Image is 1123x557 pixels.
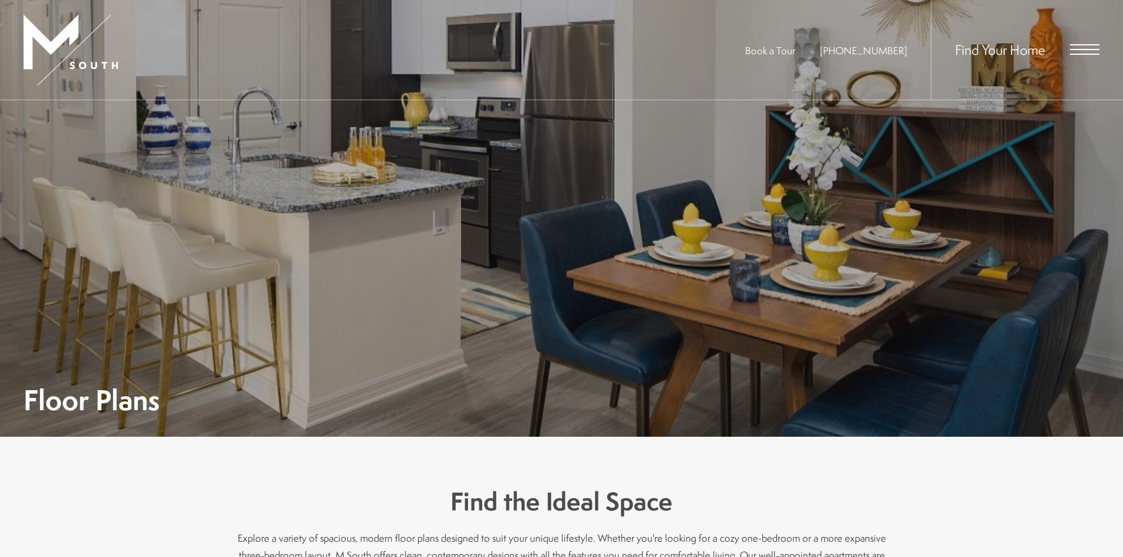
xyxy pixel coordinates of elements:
[820,44,907,57] a: Call Us at 813-570-8014
[238,484,886,519] h3: Find the Ideal Space
[24,387,160,413] h1: Floor Plans
[1070,44,1099,55] button: Open Menu
[24,15,118,85] img: MSouth
[745,44,795,57] a: Book a Tour
[820,44,907,57] span: [PHONE_NUMBER]
[955,40,1045,59] a: Find Your Home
